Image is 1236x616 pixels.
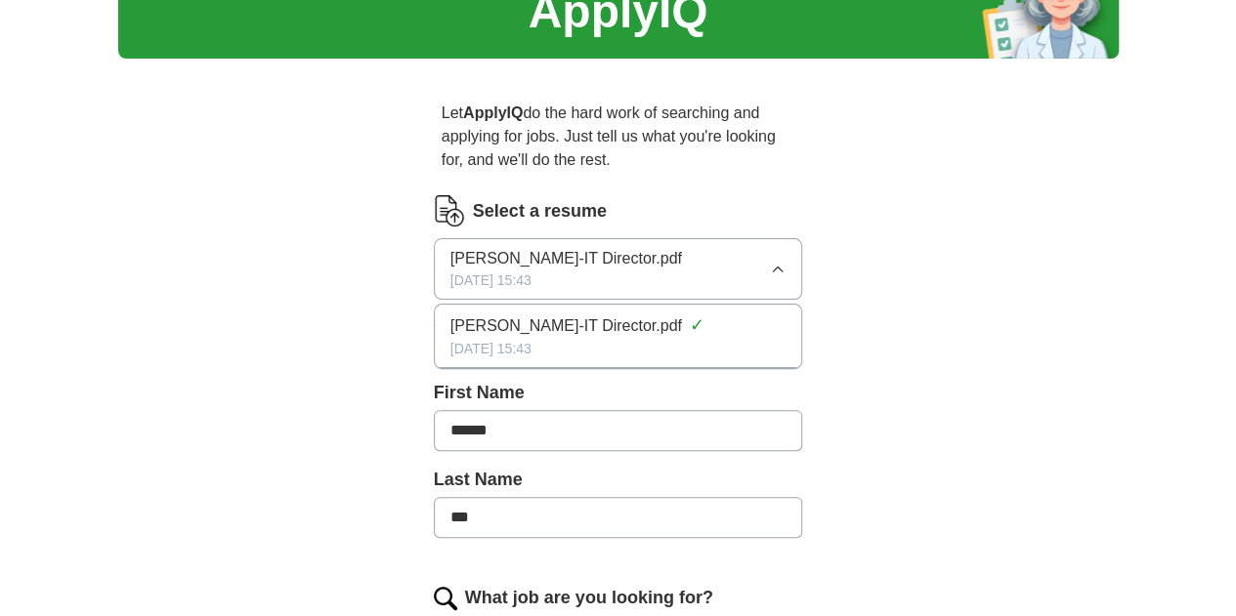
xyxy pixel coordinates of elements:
span: [DATE] 15:43 [450,270,532,291]
label: Last Name [434,467,803,493]
img: CV Icon [434,195,465,226]
label: First Name [434,380,803,406]
label: Select a resume [473,198,607,225]
span: [PERSON_NAME]-IT Director.pdf [450,314,682,338]
button: [PERSON_NAME]-IT Director.pdf[DATE] 15:43 [434,238,803,300]
span: [PERSON_NAME]-IT Director.pdf [450,247,682,270]
label: What job are you looking for? [465,585,713,611]
img: search.png [434,587,457,610]
p: Let do the hard work of searching and applying for jobs. Just tell us what you're looking for, an... [434,94,803,180]
div: [DATE] 15:43 [450,339,787,359]
span: ✓ [690,312,704,339]
strong: ApplyIQ [463,104,523,121]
